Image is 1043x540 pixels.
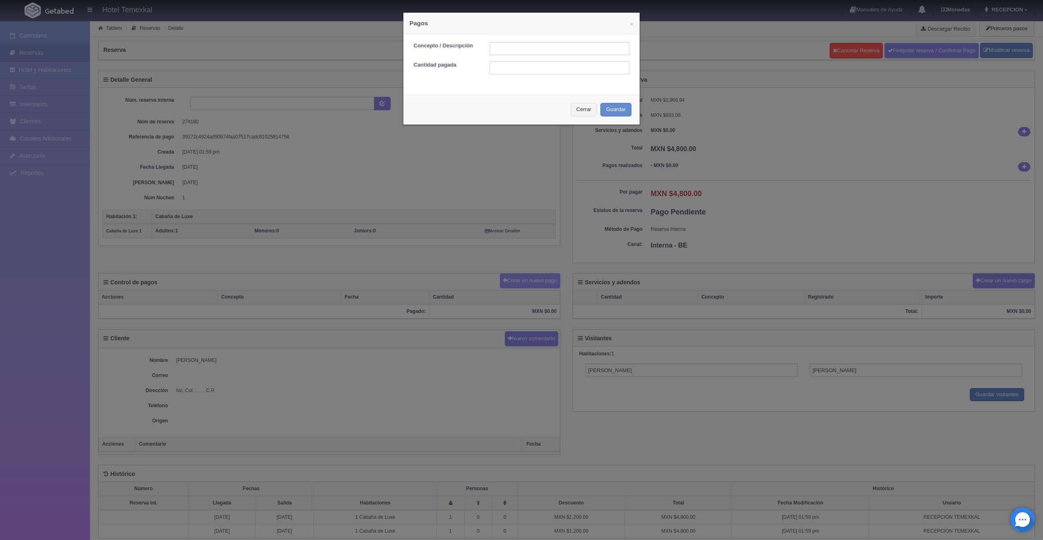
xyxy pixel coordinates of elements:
button: Cerrar [571,103,597,116]
label: Cantidad pagada [407,61,483,69]
label: Concepto / Descripción [407,42,483,50]
button: × [630,21,633,27]
h4: Pagos [410,19,633,27]
button: Guardar [600,103,631,116]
